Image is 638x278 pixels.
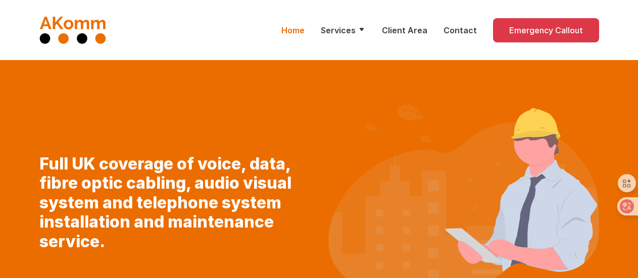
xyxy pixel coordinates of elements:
[39,154,310,251] h1: Full UK coverage of voice, data, fibre optic cabling, audio visual system and telephone system in...
[281,24,305,36] a: Home
[382,24,427,36] a: Client Area
[493,18,599,42] a: Emergency Callout
[39,16,107,44] img: AKomm
[444,24,477,36] a: Contact
[321,24,366,36] a: Services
